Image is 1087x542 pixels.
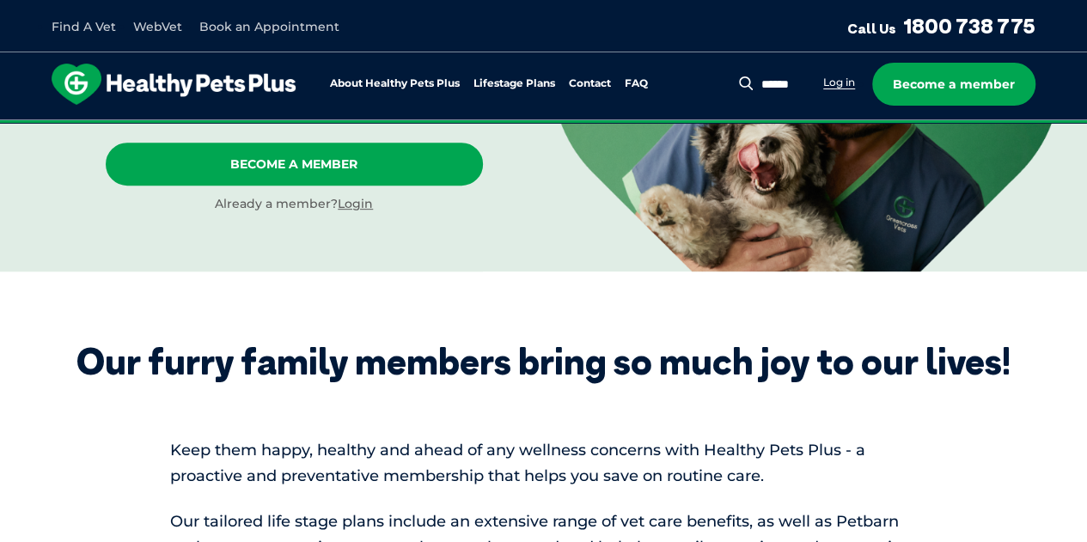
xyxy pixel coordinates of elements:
[52,19,116,34] a: Find A Vet
[473,78,555,89] a: Lifestage Plans
[52,64,296,105] img: hpp-logo
[76,340,1011,383] div: Our furry family members bring so much joy to our lives!
[823,76,855,89] a: Log in
[199,19,339,34] a: Book an Appointment
[872,63,1035,106] a: Become a member
[170,441,865,485] span: Keep them happy, healthy and ahead of any wellness concerns with Healthy Pets Plus - a proactive ...
[106,196,483,213] div: Already a member?
[625,78,648,89] a: FAQ
[847,13,1035,39] a: Call Us1800 738 775
[106,143,483,186] a: Become A Member
[736,75,757,92] button: Search
[847,20,896,37] span: Call Us
[223,120,864,136] span: Proactive, preventative wellness program designed to keep your pet healthier and happier for longer
[133,19,182,34] a: WebVet
[338,196,373,211] a: Login
[569,78,611,89] a: Contact
[330,78,460,89] a: About Healthy Pets Plus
